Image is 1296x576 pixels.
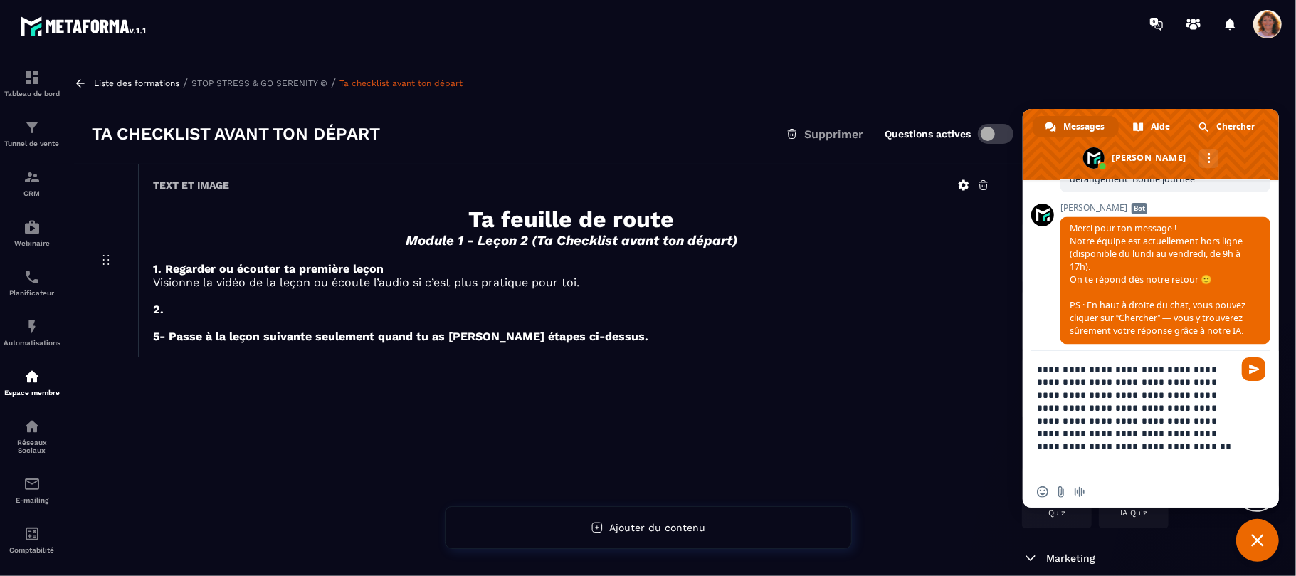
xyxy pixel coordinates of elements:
span: Messages [1063,116,1105,137]
p: Réseaux Sociaux [4,439,60,454]
img: automations [23,368,41,385]
a: accountantaccountantComptabilité [4,515,60,565]
a: automationsautomationsWebinaire [4,208,60,258]
a: Aide [1120,116,1184,137]
a: Fermer le chat [1236,519,1279,562]
span: Insérer un emoji [1037,486,1048,498]
img: formation [23,169,41,186]
span: Aide [1151,116,1170,137]
p: Comptabilité [4,546,60,554]
p: Planificateur [4,289,60,297]
label: Questions actives [885,128,971,140]
p: Automatisations [4,339,60,347]
span: Envoyer [1242,357,1265,381]
a: automationsautomationsAutomatisations [4,308,60,357]
span: Chercher [1216,116,1255,137]
span: Envoyer un fichier [1055,486,1067,498]
a: social-networksocial-networkRéseaux Sociaux [4,407,60,465]
span: Supprimer [804,127,863,141]
h6: Text et image [153,179,229,191]
img: social-network [23,418,41,435]
img: arrow-down [1022,440,1039,457]
a: STOP STRESS & GO SERENITY © [191,78,327,88]
a: Messages [1033,116,1119,137]
img: scheduler [23,268,41,286]
span: Message audio [1074,486,1085,498]
strong: Ta feuille de route [469,206,675,233]
em: Module 1 - Leçon 2 (Ta Checklist avant ton départ) [406,233,737,248]
p: Visionne la vidéo de la leçon ou écoute l’audio si c’est plus pratique pour toi. [153,276,990,289]
a: formationformationTableau de bord [4,58,60,108]
p: E-mailing [4,496,60,504]
span: / [331,76,336,90]
img: accountant [23,525,41,543]
strong: 1. Regarder ou écouter ta première leçon [153,262,384,276]
p: Tunnel de vente [4,140,60,147]
span: [PERSON_NAME] [1060,203,1270,213]
p: Webinaire [4,239,60,247]
h3: Ta checklist avant ton départ [92,122,380,145]
span: Ajouter du contenu [609,522,705,533]
p: CRM [4,189,60,197]
img: arrow-down [1022,195,1039,212]
a: Chercher [1186,116,1269,137]
span: Bot [1132,203,1147,214]
img: automations [23,219,41,236]
img: logo [20,13,148,38]
p: Tableau de bord [4,90,60,98]
a: schedulerschedulerPlanificateur [4,258,60,308]
img: arrow-down [1022,550,1039,567]
textarea: Entrez votre message... [1037,351,1236,476]
img: formation [23,119,41,136]
a: formationformationCRM [4,158,60,208]
a: Liste des formations [94,78,179,88]
a: automationsautomationsEspace membre [4,357,60,407]
a: formationformationTunnel de vente [4,108,60,158]
p: IA Quiz [1120,508,1147,518]
img: formation [23,69,41,86]
p: Quiz [1048,508,1065,518]
span: Merci pour ton message ! Notre équipe est actuellement hors ligne (disponible du lundi au vendred... [1070,223,1245,337]
span: Marketing [1046,553,1095,564]
p: Espace membre [4,389,60,397]
a: emailemailE-mailing [4,465,60,515]
strong: 2. [153,303,164,316]
a: Ta checklist avant ton départ [339,78,463,88]
span: / [183,76,188,90]
img: automations [23,318,41,335]
strong: 5- Passe à la leçon suivante seulement quand tu as [PERSON_NAME] étapes ci-dessus. [153,330,648,343]
img: email [23,476,41,493]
